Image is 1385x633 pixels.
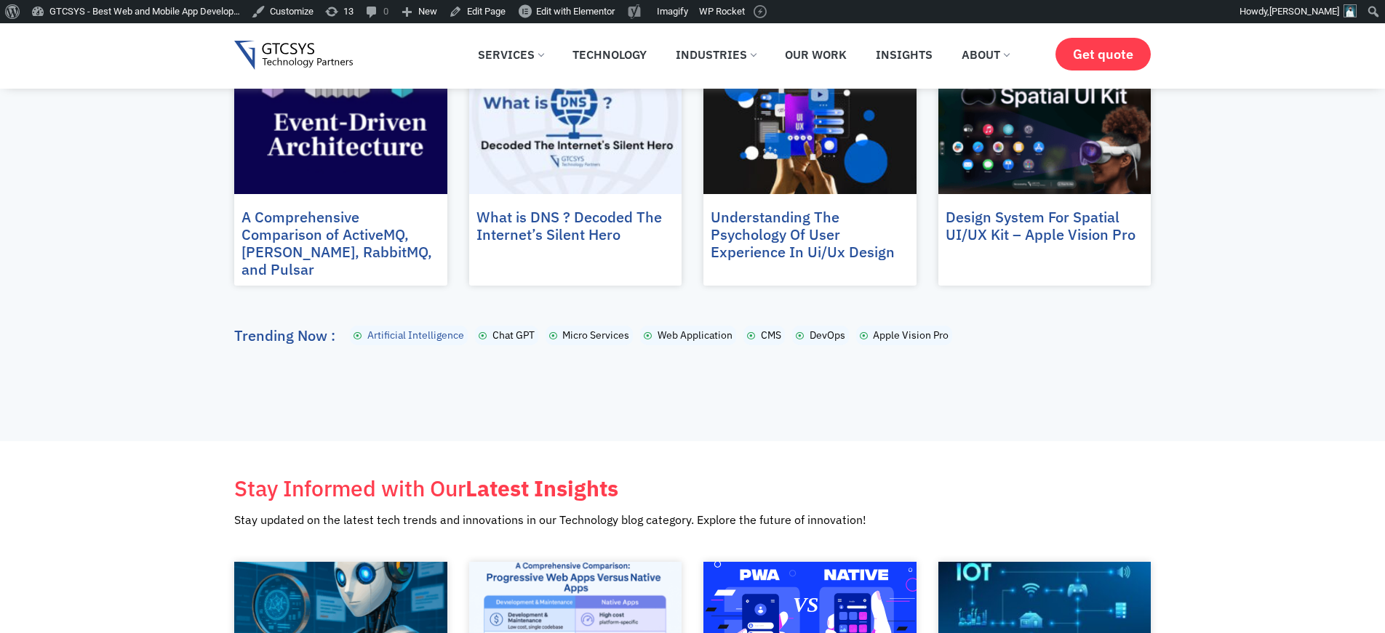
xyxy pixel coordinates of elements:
a: Artificial Intelligence [354,328,464,343]
a: Micro Services [549,328,630,343]
b: Latest Insights [466,474,618,502]
span: Web Application [654,328,733,343]
span: CMS [757,328,781,343]
span: Edit with Elementor [536,6,615,17]
a: About [951,39,1020,70]
a: A Comprehensive Comparison of ActiveMQ, [PERSON_NAME], RabbitMQ, and Pulsar [242,207,432,279]
img: What-Is-DNS [449,53,701,195]
span: Micro Services [559,328,629,343]
img: Gtcsys logo [234,41,353,70]
a: Chat GPT [479,328,535,343]
a: Insights [865,39,943,70]
img: Understanding The Psychology Of User Experience In Ui_Ux Design [683,53,935,195]
a: Understanding The Psychology Of User Experience In Ui/Ux Design [711,207,895,262]
a: Industries [665,39,767,70]
a: Technology [562,39,658,70]
p: Stay updated on the latest tech trends and innovations in our Technology blog category. Explore t... [234,514,1151,525]
span: DevOps [806,328,845,343]
img: eVENT-DRIVEN-Architecture [204,53,476,195]
a: Our Work [774,39,858,70]
span: Get quote [1073,47,1133,62]
a: Understanding The Psychology Of User Experience In Ui_Ux Design [703,54,917,194]
span: Apple Vision Pro [869,328,949,343]
span: Chat GPT [489,328,535,343]
a: What is DNS ? Decoded The Internet’s Silent Hero [476,207,662,244]
h2: Trending Now : [234,328,335,343]
a: Design System For Spatial UI/UX Kit – Apple Vision Pro [946,207,1135,244]
a: DevOps [796,328,845,343]
a: CMS [747,328,781,343]
a: Design System For Spatial User Interfaces [938,54,1151,194]
a: Web Application [644,328,733,343]
a: Services [467,39,554,70]
a: Apple Vision Pro [860,328,949,343]
a: Get quote [1055,38,1151,70]
span: [PERSON_NAME] [1269,6,1339,17]
span: Artificial Intelligence [364,328,464,343]
a: eVENT-DRIVEN-Architecture [234,54,447,194]
img: Design System For Spatial User Interfaces [926,53,1162,195]
a: What-Is-DNS [469,54,682,194]
h4: Stay Informed with Our [234,477,618,499]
